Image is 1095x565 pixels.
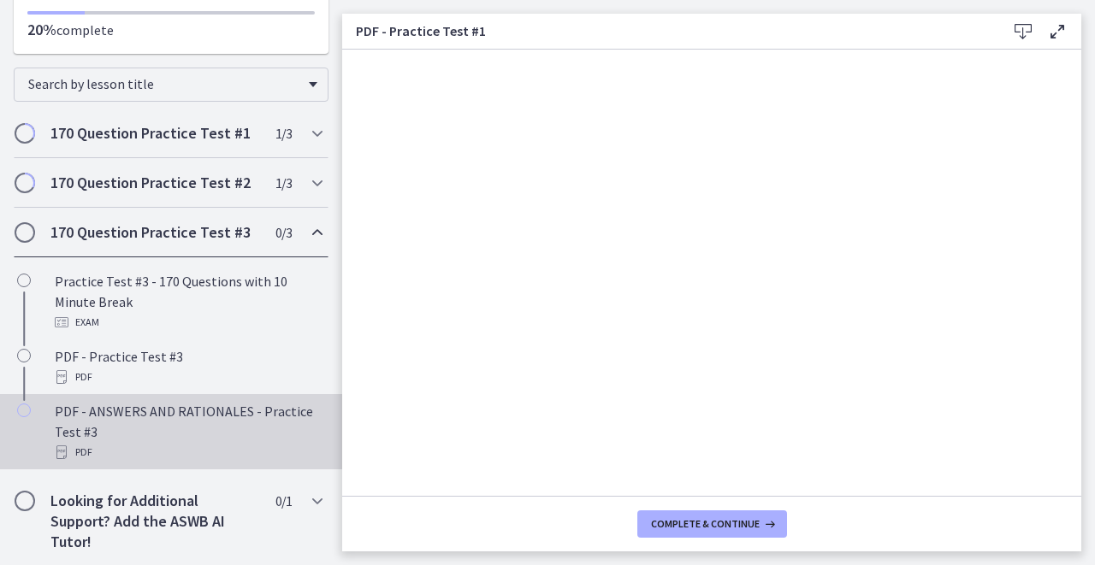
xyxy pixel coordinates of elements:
h2: 170 Question Practice Test #2 [50,173,259,193]
div: PDF - ANSWERS AND RATIONALES - Practice Test #3 [55,401,322,462]
span: Search by lesson title [28,75,300,92]
span: 1 / 3 [275,123,292,144]
span: Complete & continue [651,517,760,531]
h2: Looking for Additional Support? Add the ASWB AI Tutor! [50,491,259,552]
div: PDF [55,442,322,462]
div: Practice Test #3 - 170 Questions with 10 Minute Break [55,271,322,333]
div: Exam [55,312,322,333]
span: 1 / 3 [275,173,292,193]
p: complete [27,20,315,40]
span: 0 / 3 [275,222,292,243]
h2: 170 Question Practice Test #1 [50,123,259,144]
span: 20% [27,20,56,39]
div: PDF - Practice Test #3 [55,346,322,387]
h2: 170 Question Practice Test #3 [50,222,259,243]
div: Search by lesson title [14,68,328,102]
div: PDF [55,367,322,387]
button: Complete & continue [637,510,787,538]
span: 0 / 1 [275,491,292,511]
h3: PDF - Practice Test #1 [356,21,979,41]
